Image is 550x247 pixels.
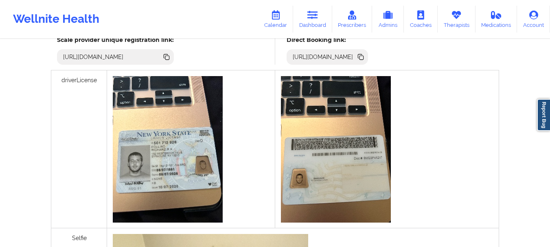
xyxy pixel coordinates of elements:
[517,6,550,33] a: Account
[372,6,404,33] a: Admins
[438,6,475,33] a: Therapists
[475,6,517,33] a: Medications
[60,53,127,61] div: [URL][DOMAIN_NAME]
[258,6,293,33] a: Calendar
[57,36,174,44] h5: Scale provider unique registration link:
[332,6,373,33] a: Prescribers
[287,36,368,44] h5: Direct Booking link:
[404,6,438,33] a: Coaches
[293,6,332,33] a: Dashboard
[537,99,550,131] a: Report Bug
[289,53,357,61] div: [URL][DOMAIN_NAME]
[281,76,391,223] img: 3779645a-984d-43ad-967b-6d3ef0ab8ac2IMG_1634.jpeg
[51,70,107,228] div: driverLicense
[113,76,223,223] img: 9817b193-ea20-4bc1-a245-bd8b0232943fIMG_1633.jpeg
